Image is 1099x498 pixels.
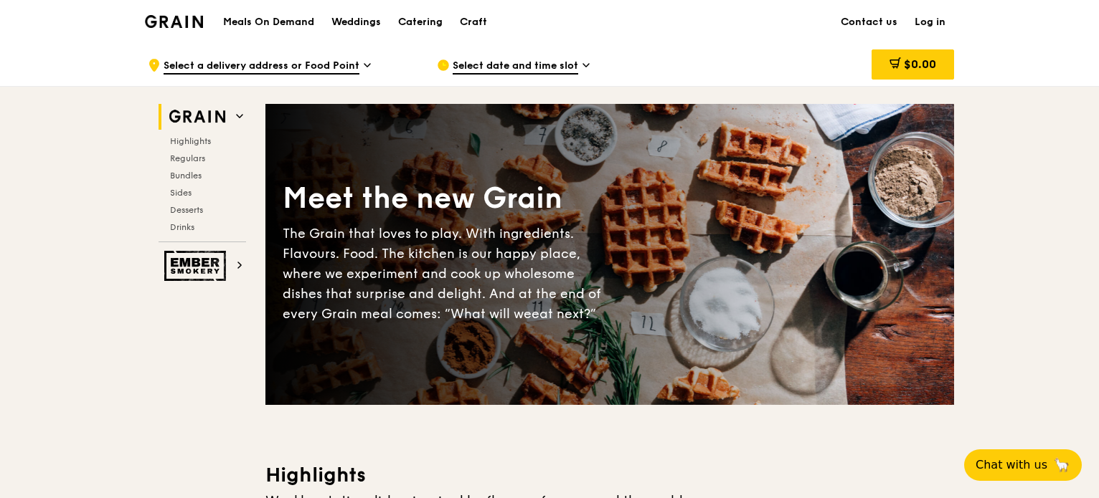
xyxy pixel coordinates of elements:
[283,224,610,324] div: The Grain that loves to play. With ingredients. Flavours. Food. The kitchen is our happy place, w...
[170,171,202,181] span: Bundles
[390,1,451,44] a: Catering
[532,306,596,322] span: eat next?”
[331,1,381,44] div: Weddings
[1053,456,1070,474] span: 🦙
[170,136,211,146] span: Highlights
[323,1,390,44] a: Weddings
[976,456,1047,474] span: Chat with us
[170,205,203,215] span: Desserts
[906,1,954,44] a: Log in
[964,449,1082,481] button: Chat with us🦙
[453,59,578,75] span: Select date and time slot
[451,1,496,44] a: Craft
[164,104,230,130] img: Grain web logo
[460,1,487,44] div: Craft
[164,251,230,281] img: Ember Smokery web logo
[265,462,954,488] h3: Highlights
[223,15,314,29] h1: Meals On Demand
[398,1,443,44] div: Catering
[170,222,194,232] span: Drinks
[904,57,936,71] span: $0.00
[164,59,359,75] span: Select a delivery address or Food Point
[145,15,203,28] img: Grain
[170,153,205,163] span: Regulars
[832,1,906,44] a: Contact us
[283,179,610,218] div: Meet the new Grain
[170,188,192,198] span: Sides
